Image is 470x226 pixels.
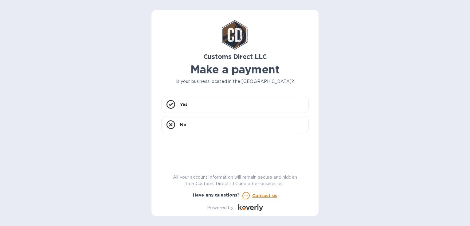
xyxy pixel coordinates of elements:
p: Yes [180,101,187,107]
b: Have any questions? [193,193,240,197]
p: Powered by [207,205,233,211]
p: Is your business located in the [GEOGRAPHIC_DATA]? [161,78,309,85]
p: No [180,122,186,128]
u: Contact us [252,193,277,198]
b: Customs Direct LLC [203,53,267,60]
p: All your account information will remain secure and hidden from Customs Direct LLC and other busi... [161,174,309,187]
h1: Make a payment [161,63,309,76]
